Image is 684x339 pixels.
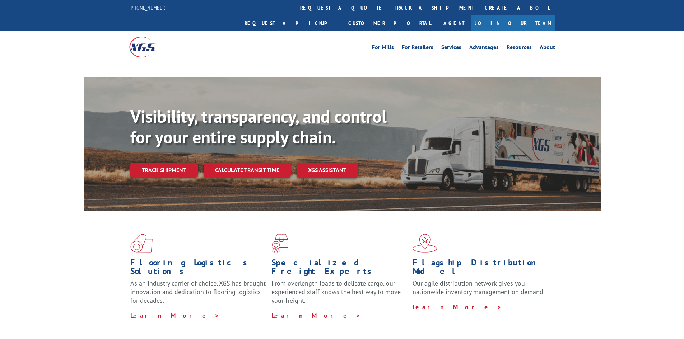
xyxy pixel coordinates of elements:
a: Resources [507,44,532,52]
a: Calculate transit time [204,163,291,178]
img: xgs-icon-flagship-distribution-model-red [413,234,437,253]
a: XGS ASSISTANT [297,163,358,178]
p: From overlength loads to delicate cargo, our experienced staff knows the best way to move your fr... [271,279,407,311]
a: Track shipment [130,163,198,178]
a: Agent [436,15,471,31]
span: As an industry carrier of choice, XGS has brought innovation and dedication to flooring logistics... [130,279,266,305]
h1: Flooring Logistics Solutions [130,258,266,279]
h1: Specialized Freight Experts [271,258,407,279]
a: About [540,44,555,52]
b: Visibility, transparency, and control for your entire supply chain. [130,105,387,148]
a: Services [441,44,461,52]
span: Our agile distribution network gives you nationwide inventory management on demand. [413,279,545,296]
a: Learn More > [130,311,220,320]
a: Request a pickup [239,15,343,31]
a: Learn More > [271,311,361,320]
a: For Retailers [402,44,433,52]
a: For Mills [372,44,394,52]
img: xgs-icon-focused-on-flooring-red [271,234,288,253]
h1: Flagship Distribution Model [413,258,548,279]
a: Learn More > [413,303,502,311]
a: Advantages [469,44,499,52]
a: [PHONE_NUMBER] [129,4,167,11]
img: xgs-icon-total-supply-chain-intelligence-red [130,234,153,253]
a: Join Our Team [471,15,555,31]
a: Customer Portal [343,15,436,31]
